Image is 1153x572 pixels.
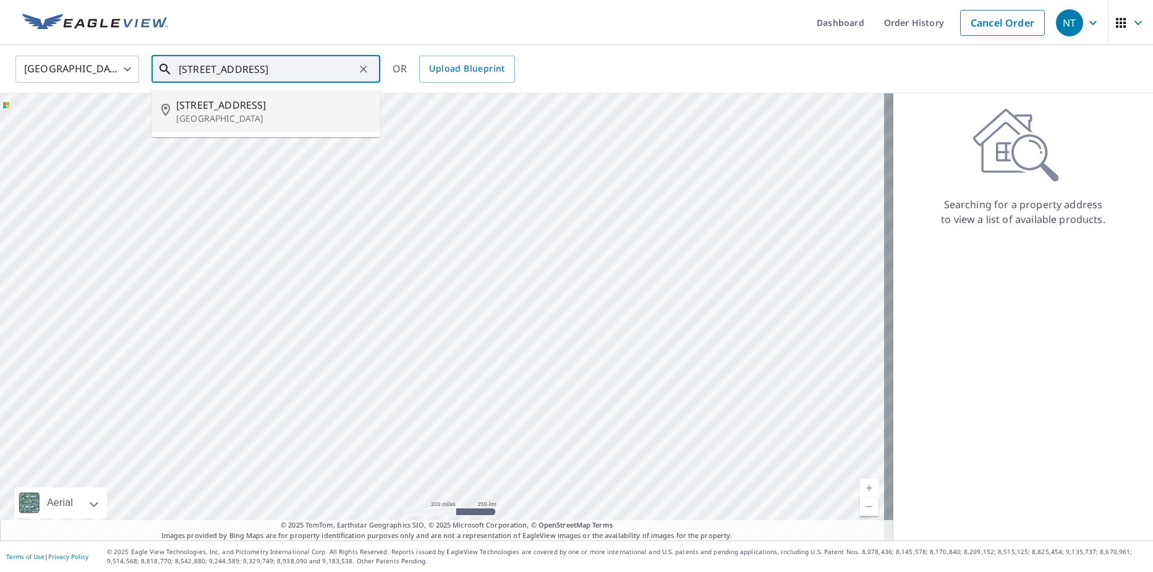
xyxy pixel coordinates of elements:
div: NT [1056,9,1083,36]
a: Terms [592,520,613,529]
p: © 2025 Eagle View Technologies, Inc. and Pictometry International Corp. All Rights Reserved. Repo... [107,547,1147,566]
span: [STREET_ADDRESS] [176,98,370,112]
a: Current Level 5, Zoom Out [860,497,879,516]
p: [GEOGRAPHIC_DATA] [176,112,370,125]
img: EV Logo [22,14,168,32]
p: Searching for a property address to view a list of available products. [940,197,1106,227]
button: Clear [355,61,372,78]
input: Search by address or latitude-longitude [179,52,355,86]
a: Upload Blueprint [419,56,514,83]
a: Terms of Use [6,552,45,561]
div: Aerial [43,487,77,518]
div: OR [393,56,515,83]
div: [GEOGRAPHIC_DATA] [15,52,139,86]
span: Upload Blueprint [429,61,504,77]
span: © 2025 TomTom, Earthstar Geographics SIO, © 2025 Microsoft Corporation, © [281,520,613,531]
a: Cancel Order [960,10,1045,36]
div: Aerial [15,487,107,518]
a: Privacy Policy [48,552,88,561]
a: OpenStreetMap [538,520,590,529]
p: | [6,553,88,560]
a: Current Level 5, Zoom In [860,479,879,497]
